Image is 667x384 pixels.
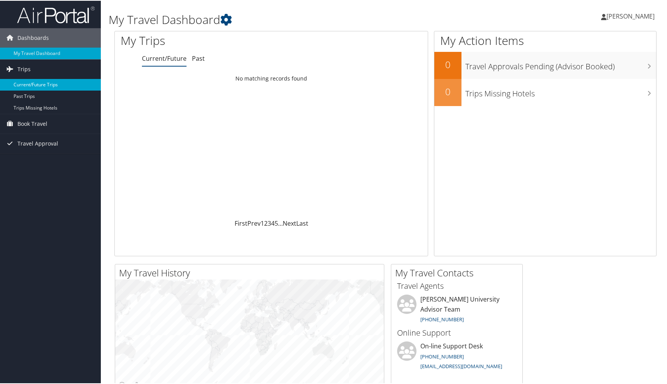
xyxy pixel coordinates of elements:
[434,51,656,78] a: 0Travel Approvals Pending (Advisor Booked)
[296,218,308,227] a: Last
[278,218,283,227] span: …
[465,57,656,71] h3: Travel Approvals Pending (Advisor Booked)
[397,327,517,338] h3: Online Support
[192,53,205,62] a: Past
[235,218,247,227] a: First
[17,59,31,78] span: Trips
[607,11,655,20] span: [PERSON_NAME]
[434,84,461,98] h2: 0
[268,218,271,227] a: 3
[275,218,278,227] a: 5
[465,84,656,98] h3: Trips Missing Hotels
[261,218,264,227] a: 1
[434,78,656,105] a: 0Trips Missing Hotels
[434,32,656,48] h1: My Action Items
[393,294,520,326] li: [PERSON_NAME] University Advisor Team
[420,315,464,322] a: [PHONE_NUMBER]
[393,341,520,372] li: On-line Support Desk
[17,113,47,133] span: Book Travel
[17,133,58,153] span: Travel Approval
[395,266,522,279] h2: My Travel Contacts
[17,27,49,47] span: Dashboards
[247,218,261,227] a: Prev
[119,266,384,279] h2: My Travel History
[420,362,502,369] a: [EMAIL_ADDRESS][DOMAIN_NAME]
[420,352,464,359] a: [PHONE_NUMBER]
[434,57,461,70] h2: 0
[283,218,296,227] a: Next
[109,11,478,27] h1: My Travel Dashboard
[142,53,187,62] a: Current/Future
[121,32,292,48] h1: My Trips
[115,71,428,85] td: No matching records found
[17,5,95,23] img: airportal-logo.png
[271,218,275,227] a: 4
[264,218,268,227] a: 2
[397,280,517,291] h3: Travel Agents
[601,4,662,27] a: [PERSON_NAME]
